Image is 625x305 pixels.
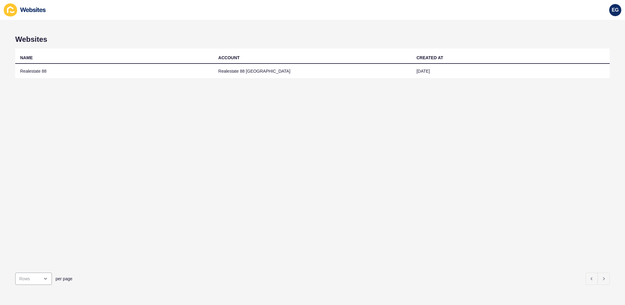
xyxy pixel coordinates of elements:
td: [DATE] [412,64,610,79]
span: per page [56,276,72,282]
div: CREATED AT [417,55,443,61]
h1: Websites [15,35,610,44]
div: NAME [20,55,33,61]
div: ACCOUNT [218,55,240,61]
span: EG [612,7,619,13]
td: Realestate 88 [15,64,213,79]
td: Realestate 88 [GEOGRAPHIC_DATA] [213,64,411,79]
div: open menu [15,273,52,285]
